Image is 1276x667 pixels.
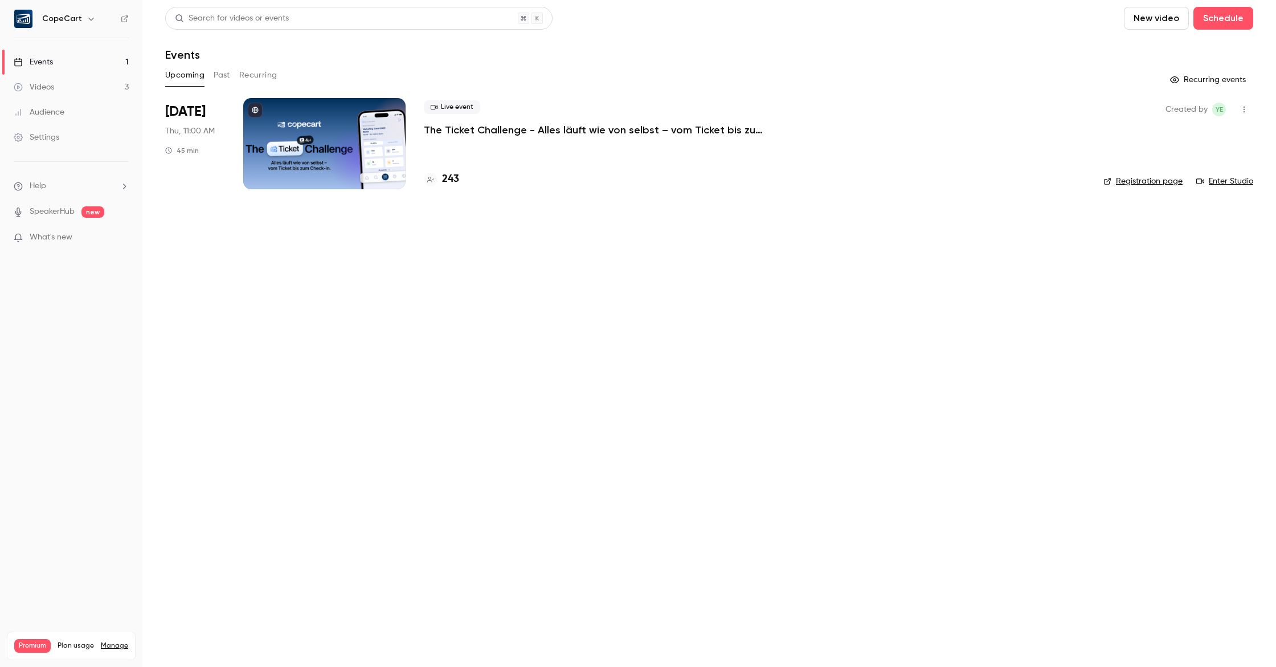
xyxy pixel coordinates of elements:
[1216,103,1223,116] span: YE
[14,56,53,68] div: Events
[165,125,215,137] span: Thu, 11:00 AM
[58,641,94,650] span: Plan usage
[30,231,72,243] span: What's new
[1124,7,1189,30] button: New video
[1193,7,1253,30] button: Schedule
[101,641,128,650] a: Manage
[442,172,459,187] h4: 243
[165,48,200,62] h1: Events
[14,10,32,28] img: CopeCart
[1212,103,1226,116] span: Yasamin Esfahani
[424,172,459,187] a: 243
[239,66,277,84] button: Recurring
[30,206,75,218] a: SpeakerHub
[1103,176,1183,187] a: Registration page
[1165,103,1208,116] span: Created by
[424,100,480,114] span: Live event
[14,180,129,192] li: help-dropdown-opener
[165,66,205,84] button: Upcoming
[30,180,46,192] span: Help
[14,132,59,143] div: Settings
[14,82,54,93] div: Videos
[165,103,206,121] span: [DATE]
[14,107,64,118] div: Audience
[214,66,230,84] button: Past
[1165,71,1253,89] button: Recurring events
[424,123,766,137] a: The Ticket Challenge - Alles läuft wie von selbst – vom Ticket bis zum Check-in
[1196,176,1253,187] a: Enter Studio
[81,206,104,218] span: new
[42,13,82,25] h6: CopeCart
[165,146,199,155] div: 45 min
[14,639,51,653] span: Premium
[115,233,129,243] iframe: Noticeable Trigger
[165,98,225,189] div: Oct 9 Thu, 11:00 AM (Europe/Berlin)
[175,13,289,25] div: Search for videos or events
